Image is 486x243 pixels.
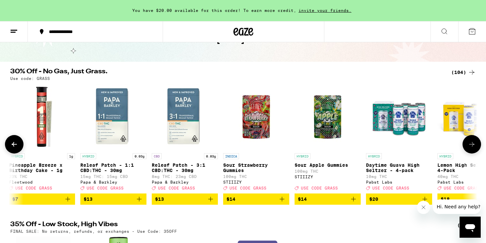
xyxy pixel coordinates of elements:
div: STIIIZY [295,175,361,179]
p: 23% THC [9,174,75,179]
img: Fleetwood - Pineapple Breeze x Birthday Cake - 1g [9,84,75,150]
p: HYBRID [295,153,310,159]
img: Pabst Labs - Daytime Guava High Seltzer - 4-pack [366,84,432,150]
div: Papa & Barkley [152,180,218,184]
a: Open page for Releaf Patch - 3:1 CBD:THC - 30mg from Papa & Barkley [152,84,218,193]
a: Open page for Pineapple Breeze x Birthday Cake - 1g from Fleetwood [9,84,75,193]
p: HYBRID [366,153,382,159]
p: 1g [67,153,75,159]
p: Sour Strawberry Gummies [223,162,289,173]
p: 100mg THC [295,169,361,173]
p: 10mg THC [366,174,432,179]
span: $20 [369,196,378,202]
span: USE CODE GRASS [87,186,124,190]
p: 100mg THC [223,174,289,179]
div: STIIIZY [223,180,289,184]
a: Open page for Sour Apple Gummies from STIIIZY [295,84,361,193]
p: Use code: GRASS [10,76,50,81]
div: Fleetwood [9,180,75,184]
a: Open page for Sour Strawberry Gummies from STIIIZY [223,84,289,193]
button: Add to bag [295,193,361,205]
span: USE CODE GRASS [301,186,338,190]
iframe: Button to launch messaging window [460,217,481,238]
span: $14 [226,196,235,202]
p: 0.03g [133,153,146,159]
p: Daytime Guava High Seltzer - 4-pack [366,162,432,173]
p: CBD [152,153,162,159]
span: USE CODE GRASS [229,186,266,190]
iframe: Close message [417,201,430,214]
span: $14 [298,196,307,202]
p: 0.03g [204,153,218,159]
h2: 35% Off - Low Stock, High Vibes [10,221,443,229]
span: USE CODE GRASS [158,186,195,190]
p: 8mg THC: 23mg CBD [152,174,218,179]
button: Add to bag [152,193,218,205]
p: Releaf Patch - 1:1 CBD:THC - 30mg [80,162,146,173]
a: (104) [451,68,476,76]
span: $18 [441,196,450,202]
span: USE CODE GRASS [372,186,409,190]
div: Pabst Labs [366,180,432,184]
span: $7 [12,196,18,202]
a: (4) [457,221,476,229]
p: HYBRID [437,153,453,159]
span: USE CODE GRASS [444,186,481,190]
button: Add to bag [9,193,75,205]
iframe: Message from company [433,199,481,214]
img: STIIIZY - Sour Apple Gummies [295,84,361,150]
p: INDICA [223,153,239,159]
p: FINAL SALE: No returns, refunds, or exchanges - Use Code: 35OFF [10,229,177,233]
a: Open page for Releaf Patch - 1:1 CBD:THC - 30mg from Papa & Barkley [80,84,146,193]
button: Add to bag [223,193,289,205]
p: HYBRID [9,153,25,159]
p: Sour Apple Gummies [295,162,361,168]
span: USE CODE GRASS [15,186,52,190]
span: You have $20.00 available for this order! To earn more credit, [132,8,296,13]
p: Releaf Patch - 3:1 CBD:THC - 30mg [152,162,218,173]
div: Papa & Barkley [80,180,146,184]
img: STIIIZY - Sour Strawberry Gummies [223,84,289,150]
p: Pineapple Breeze x Birthday Cake - 1g [9,162,75,173]
span: invite your friends. [296,8,354,13]
img: Papa & Barkley - Releaf Patch - 1:1 CBD:THC - 30mg [80,84,146,150]
p: HYBRID [80,153,96,159]
p: 15mg THC: 15mg CBD [80,174,146,179]
button: Add to bag [366,193,432,205]
button: Add to bag [80,193,146,205]
h2: 30% Off - No Gas, Just Grass. [10,68,443,76]
img: Papa & Barkley - Releaf Patch - 3:1 CBD:THC - 30mg [152,84,218,150]
span: $13 [155,196,164,202]
span: $13 [84,196,93,202]
a: Open page for Daytime Guava High Seltzer - 4-pack from Pabst Labs [366,84,432,193]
